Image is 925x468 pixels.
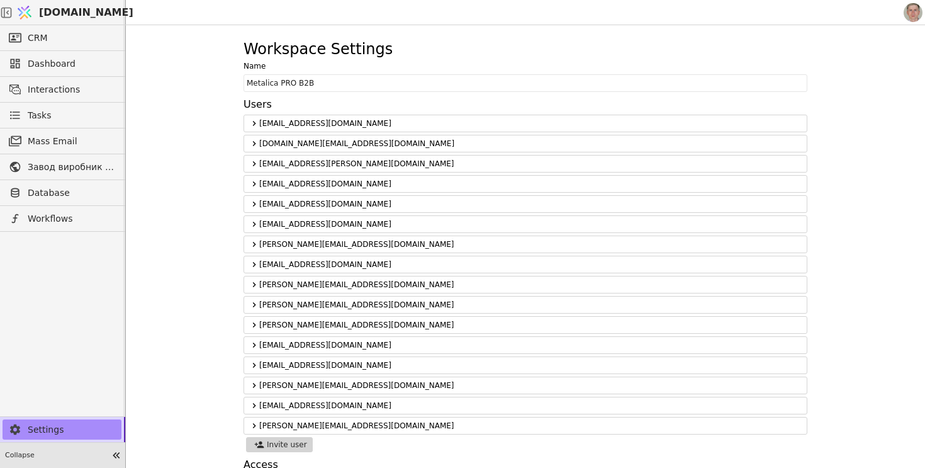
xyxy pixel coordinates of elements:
span: [DOMAIN_NAME][EMAIL_ADDRESS][DOMAIN_NAME] [259,138,802,149]
span: [PERSON_NAME][EMAIL_ADDRESS][DOMAIN_NAME] [259,420,802,431]
span: [EMAIL_ADDRESS][PERSON_NAME][DOMAIN_NAME] [259,158,802,169]
span: Завод виробник металочерепиці - B2B платформа [28,161,115,174]
a: Завод виробник металочерепиці - B2B платформа [3,157,121,177]
span: Collapse [5,450,108,461]
span: [EMAIL_ADDRESS][DOMAIN_NAME] [259,400,802,411]
span: [PERSON_NAME][EMAIL_ADDRESS][DOMAIN_NAME] [259,380,802,391]
span: Tasks [28,109,52,122]
a: Mass Email [3,131,121,151]
h1: Workspace Settings [244,38,393,60]
span: [EMAIL_ADDRESS][DOMAIN_NAME] [259,198,802,210]
a: Tasks [3,105,121,125]
button: Invite user [246,437,313,452]
a: Workflows [3,208,121,229]
a: Database [3,183,121,203]
span: [EMAIL_ADDRESS][DOMAIN_NAME] [259,360,802,371]
span: [EMAIL_ADDRESS][DOMAIN_NAME] [259,118,802,129]
a: [DOMAIN_NAME] [13,1,126,25]
img: Logo [15,1,34,25]
span: Workflows [28,212,115,225]
a: Settings [3,419,121,440]
span: Settings [28,423,115,437]
span: [PERSON_NAME][EMAIL_ADDRESS][DOMAIN_NAME] [259,239,802,250]
span: [DOMAIN_NAME] [39,5,133,20]
span: Interactions [28,83,115,96]
a: CRM [3,28,121,48]
span: [EMAIL_ADDRESS][DOMAIN_NAME] [259,178,802,190]
span: [EMAIL_ADDRESS][DOMAIN_NAME] [259,340,802,351]
label: Users [244,97,807,112]
a: Dashboard [3,54,121,74]
span: [EMAIL_ADDRESS][DOMAIN_NAME] [259,259,802,270]
a: Interactions [3,79,121,100]
img: 1560949290925-CROPPED-IMG_0201-2-.jpg [904,3,922,22]
span: CRM [28,31,48,45]
span: Dashboard [28,57,115,71]
span: Database [28,186,115,200]
label: Name [244,60,807,72]
span: [PERSON_NAME][EMAIL_ADDRESS][DOMAIN_NAME] [259,299,802,311]
span: [PERSON_NAME][EMAIL_ADDRESS][DOMAIN_NAME] [259,279,802,290]
span: Mass Email [28,135,115,148]
span: [EMAIL_ADDRESS][DOMAIN_NAME] [259,219,802,230]
span: [PERSON_NAME][EMAIL_ADDRESS][DOMAIN_NAME] [259,319,802,331]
